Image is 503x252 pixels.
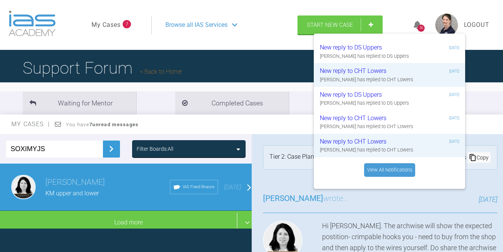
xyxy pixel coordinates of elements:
div: [PERSON_NAME] has replied to DS Uppers [320,99,459,107]
span: [DATE] [224,184,241,191]
div: [DATE] [449,139,459,144]
img: profile.png [435,14,458,36]
div: [PERSON_NAME] has replied to CHT Lowers [320,146,459,154]
a: Start New Case [297,15,383,34]
div: New reply to DS Uppers [320,90,410,100]
div: New reply to CHT Lowers [320,66,410,76]
a: New reply to CHT Lowers[DATE][PERSON_NAME] has replied to CHT Lowers [314,63,465,87]
a: New reply to DS Uppers[DATE][PERSON_NAME] has replied to DS Uppers [314,87,465,110]
div: [DATE] [449,92,459,97]
a: New reply to CHT Lowers[DATE][PERSON_NAME] has replied to CHT Lowers [314,134,465,157]
li: Completed Cases [175,91,289,114]
a: Logout [464,20,489,30]
span: [PERSON_NAME] [263,194,323,203]
img: logo-light.3e3ef733.png [9,11,56,36]
div: Tier 2: Case Plan Check [269,152,332,163]
div: Copy [467,153,490,162]
span: KM upper and lower [45,190,99,197]
span: 7 [123,20,131,28]
div: [PERSON_NAME] has replied to CHT Lowers [320,76,459,83]
div: 36 [417,25,425,32]
span: IAS Fixed Braces [183,184,215,190]
div: [PERSON_NAME] has replied to CHT Lowers [320,123,459,130]
div: New reply to CHT Lowers [320,113,410,123]
span: Browse all IAS Services [165,20,227,30]
h3: wrote... [263,192,349,205]
div: New reply to DS Uppers [320,43,410,53]
div: [PERSON_NAME] has replied to DS Uppers [320,53,459,60]
div: Filter Boards: All [137,145,173,153]
h3: [PERSON_NAME] [45,176,170,189]
a: New reply to CHT Lowers[DATE][PERSON_NAME] has replied to CHT Lowers [314,110,465,134]
h1: Support Forum [23,55,182,81]
div: New reply to CHT Lowers [320,137,410,147]
span: Start New Case [307,22,353,28]
img: chevronRight.28bd32b0.svg [105,143,117,155]
a: New reply to DS Uppers[DATE][PERSON_NAME] has replied to DS Uppers [314,40,465,63]
span: You have [66,122,139,127]
span: My Cases [11,121,50,128]
img: Hooria Olsen [11,175,36,199]
a: My Cases [92,20,121,30]
a: View All Notifications [364,163,415,177]
div: [DATE] [449,68,459,74]
li: Waiting for Mentor [23,91,136,114]
a: Back to Home [140,68,182,75]
div: [DATE] [449,115,459,121]
span: [DATE] [479,195,497,203]
strong: 7 unread messages [89,122,139,127]
input: Enter Case ID or Title [6,141,103,158]
div: [DATE] [449,45,459,51]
